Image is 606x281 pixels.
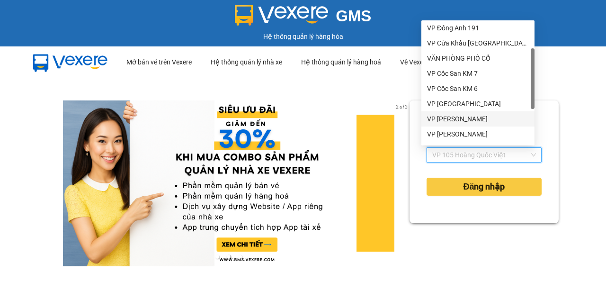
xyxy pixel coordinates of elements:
[421,127,535,142] div: VP Hà Tĩnh
[301,47,381,77] div: Hệ thống quản lý hàng hoá
[396,100,410,266] button: next slide / item
[235,5,329,26] img: logo 2
[235,14,372,22] a: GMS
[427,23,529,33] div: VP Đông Anh 191
[2,31,604,42] div: Hệ thống quản lý hàng hóa
[421,96,535,111] div: VP Ninh Bình
[463,180,505,193] span: Đăng nhập
[421,111,535,127] div: VP Thạch Bàn
[47,100,61,266] button: previous slide / item
[421,20,535,36] div: VP Đông Anh 191
[427,68,529,79] div: VP Cốc San KM 7
[421,66,535,81] div: VP Cốc San KM 7
[427,83,529,94] div: VP Cốc San KM 6
[211,47,282,77] div: Hệ thống quản lý nhà xe
[427,178,542,196] button: Đăng nhập
[227,255,231,259] li: slide item 2
[427,129,529,139] div: VP [PERSON_NAME]
[215,255,219,259] li: slide item 1
[427,53,529,63] div: VĂN PHÒNG PHỐ CỔ
[238,255,242,259] li: slide item 3
[427,114,529,124] div: VP [PERSON_NAME]
[421,36,535,51] div: VP Cửa Khẩu Lào Cai
[432,148,536,162] span: VP 105 Hoàng Quốc Việt
[24,47,117,78] img: mbUUG5Q.png
[126,47,192,77] div: Mở bán vé trên Vexere
[421,142,535,157] div: VP Quảng Bình
[393,100,410,113] p: 2 of 3
[427,38,529,48] div: VP Cửa Khẩu [GEOGRAPHIC_DATA]
[421,51,535,66] div: VĂN PHÒNG PHỐ CỔ
[400,47,429,77] div: Về Vexere
[421,81,535,96] div: VP Cốc San KM 6
[427,99,529,109] div: VP [GEOGRAPHIC_DATA]
[336,7,371,25] span: GMS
